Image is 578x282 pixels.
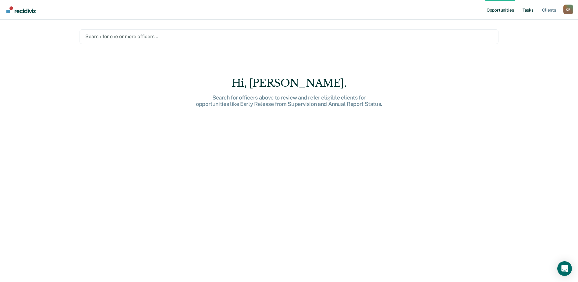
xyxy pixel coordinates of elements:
div: Open Intercom Messenger [557,261,572,276]
div: C R [563,5,573,14]
img: Recidiviz [6,6,36,13]
div: Hi, [PERSON_NAME]. [192,77,387,89]
button: Profile dropdown button [563,5,573,14]
div: Search for officers above to review and refer eligible clients for opportunities like Early Relea... [192,94,387,107]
